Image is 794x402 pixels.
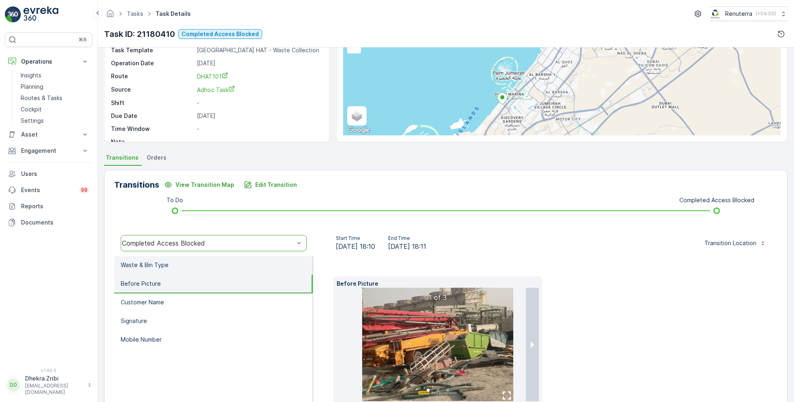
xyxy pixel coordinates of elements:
[17,70,92,81] a: Insights
[336,235,375,242] p: Start Time
[21,71,41,79] p: Insights
[197,112,321,120] p: [DATE]
[111,86,194,94] p: Source
[427,292,449,303] p: 1 of 3
[197,59,321,67] p: [DATE]
[17,104,92,115] a: Cockpit
[81,187,88,193] p: 99
[121,336,162,344] p: Mobile Number
[436,389,440,392] li: slide item 2
[5,6,21,23] img: logo
[337,280,539,288] p: Before Picture
[7,378,20,391] div: DD
[181,30,259,38] p: Completed Access Blocked
[427,389,430,392] li: slide item 1
[166,196,183,204] p: To Do
[345,125,372,135] a: Open this area in Google Maps (opens a new window)
[127,10,143,17] a: Tasks
[79,36,87,43] p: ⌘B
[239,178,302,191] button: Edit Transition
[197,125,321,133] p: -
[111,138,194,146] p: Note
[17,115,92,126] a: Settings
[345,125,372,135] img: Google
[25,383,83,396] p: [EMAIL_ADDRESS][DOMAIN_NAME]
[21,218,89,227] p: Documents
[5,182,92,198] a: Events99
[21,130,76,139] p: Asset
[197,138,321,146] p: -
[5,126,92,143] button: Asset
[21,117,44,125] p: Settings
[388,242,426,251] span: [DATE] 18:11
[111,46,194,54] p: Task Template
[21,170,89,178] p: Users
[704,239,756,247] p: Transition Location
[255,181,297,189] p: Edit Transition
[709,6,788,21] button: Renuterra(+04:00)
[756,11,776,17] p: ( +04:00 )
[197,73,228,80] span: DHAT101
[111,99,194,107] p: Shift
[111,125,194,133] p: Time Window
[106,12,115,19] a: Homepage
[175,181,234,189] p: View Transition Map
[5,214,92,231] a: Documents
[17,81,92,92] a: Planning
[5,166,92,182] a: Users
[21,94,62,102] p: Routes & Tasks
[21,58,76,66] p: Operations
[197,86,321,94] a: Adhoc Task
[197,99,321,107] p: -
[21,105,42,113] p: Cockpit
[121,280,161,288] p: Before Picture
[446,389,449,392] li: slide item 3
[197,46,321,54] p: [GEOGRAPHIC_DATA] HAT - Waste Collection
[159,178,239,191] button: View Transition Map
[114,179,159,191] p: Transitions
[679,196,754,204] p: Completed Access Blocked
[178,29,262,39] button: Completed Access Blocked
[21,147,76,155] p: Engagement
[5,374,92,396] button: DDDhekra.Zribi[EMAIL_ADDRESS][DOMAIN_NAME]
[111,72,194,81] p: Route
[526,288,539,401] button: next slide / item
[336,242,375,251] span: [DATE] 18:10
[197,86,235,93] span: Adhoc Task
[106,154,139,162] span: Transitions
[111,112,194,120] p: Due Date
[21,83,43,91] p: Planning
[147,154,166,162] span: Orders
[104,28,175,40] p: Task ID: 21180410
[111,59,194,67] p: Operation Date
[21,186,75,194] p: Events
[362,288,513,401] img: 6424884581344a688463824bc24d5a31.jpg
[5,368,92,373] span: v 1.49.0
[197,72,321,81] a: DHAT101
[121,317,147,325] p: Signature
[154,10,192,18] span: Task Details
[5,53,92,70] button: Operations
[122,239,294,247] div: Completed Access Blocked
[725,10,752,18] p: Renuterra
[5,198,92,214] a: Reports
[121,261,169,269] p: Waste & Bin Type
[348,107,366,125] a: Layers
[17,92,92,104] a: Routes & Tasks
[23,6,58,23] img: logo_light-DOdMpM7g.png
[121,298,164,306] p: Customer Name
[5,143,92,159] button: Engagement
[25,374,83,383] p: Dhekra.Zribi
[388,235,426,242] p: End Time
[21,202,89,210] p: Reports
[709,9,722,18] img: Screenshot_2024-07-26_at_13.33.01.png
[700,237,771,250] button: Transition Location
